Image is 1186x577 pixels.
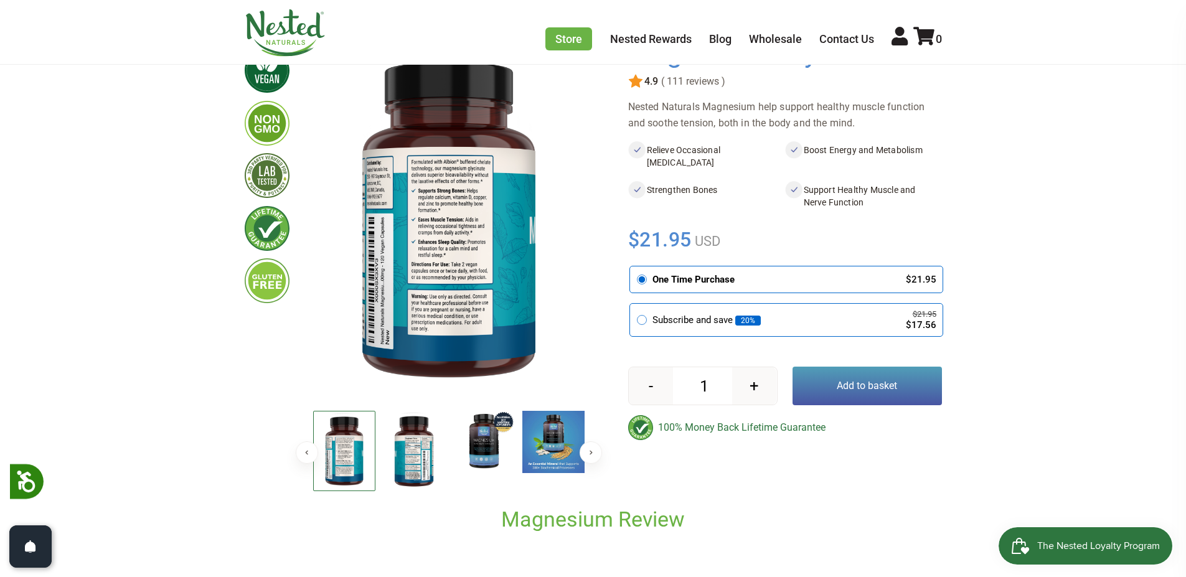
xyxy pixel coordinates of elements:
[545,27,592,50] a: Store
[610,32,692,45] a: Nested Rewards
[658,76,725,87] span: ( 111 reviews )
[785,141,942,171] li: Boost Energy and Metabolism
[819,32,874,45] a: Contact Us
[309,38,588,400] img: Magnesium Glycinate
[296,441,318,464] button: Previous
[245,258,289,303] img: glutenfree
[628,38,936,69] h1: Magnesium Glycinate
[245,206,289,251] img: lifetimeguarantee
[999,527,1174,565] iframe: Button to open loyalty program pop-up
[245,153,289,198] img: thirdpartytested
[936,32,942,45] span: 0
[692,233,720,249] span: USD
[628,415,942,440] div: 100% Money Back Lifetime Guarantee
[522,411,585,473] img: Magnesium Glycinate
[453,411,515,473] img: Magnesium Glycinate
[732,367,776,405] button: +
[313,411,375,491] img: Magnesium Glycinate
[245,9,326,57] img: Nested Naturals
[383,411,445,492] img: Magnesium Glycinate
[628,74,643,89] img: star.svg
[629,367,673,405] button: -
[245,101,289,146] img: gmofree
[628,181,785,211] li: Strengthen Bones
[749,32,802,45] a: Wholesale
[785,181,942,211] li: Support Healthy Muscle and Nerve Function
[580,441,602,464] button: Next
[313,506,873,533] h2: Magnesium Review
[709,32,732,45] a: Blog
[643,76,658,87] span: 4.9
[793,367,942,405] button: Add to basket
[9,525,52,568] button: Open
[245,48,289,93] img: vegan
[628,226,692,253] span: $21.95
[628,415,653,440] img: badge-lifetimeguarantee-color.svg
[913,32,942,45] a: 0
[628,141,785,171] li: Relieve Occasional [MEDICAL_DATA]
[628,99,942,131] div: Nested Naturals Magnesium help support healthy muscle function and soothe tension, both in the bo...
